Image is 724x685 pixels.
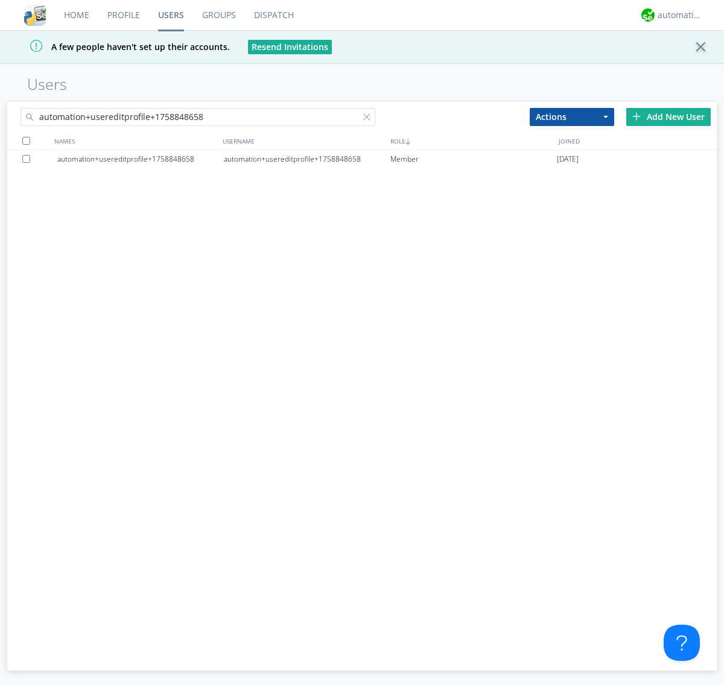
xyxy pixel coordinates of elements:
[51,132,220,150] div: NAMES
[390,150,557,168] div: Member
[626,108,711,126] div: Add New User
[556,132,724,150] div: JOINED
[21,108,375,126] input: Search users
[387,132,556,150] div: ROLE
[224,150,390,168] div: automation+usereditprofile+1758848658
[248,40,332,54] button: Resend Invitations
[7,150,717,168] a: automation+usereditprofile+1758848658automation+usereditprofile+1758848658Member[DATE]
[24,4,46,26] img: cddb5a64eb264b2086981ab96f4c1ba7
[632,112,641,121] img: plus.svg
[557,150,579,168] span: [DATE]
[530,108,614,126] button: Actions
[57,150,224,168] div: automation+usereditprofile+1758848658
[9,41,230,52] span: A few people haven't set up their accounts.
[641,8,655,22] img: d2d01cd9b4174d08988066c6d424eccd
[664,625,700,661] iframe: Toggle Customer Support
[220,132,388,150] div: USERNAME
[658,9,703,21] div: automation+atlas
